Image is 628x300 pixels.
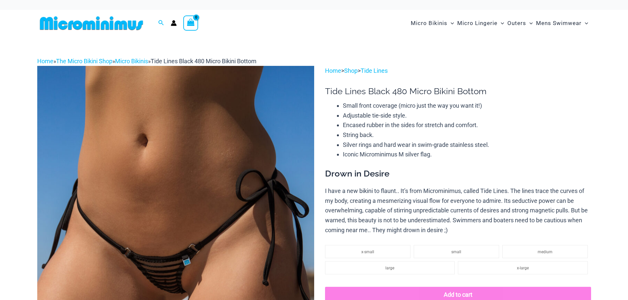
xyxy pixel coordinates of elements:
img: MM SHOP LOGO FLAT [37,16,146,31]
a: Micro LingerieMenu ToggleMenu Toggle [456,13,506,33]
span: medium [538,250,553,254]
li: x-small [325,245,410,258]
li: Silver rings and hard wear in swim-grade stainless steel. [343,140,591,150]
a: OutersMenu ToggleMenu Toggle [506,13,534,33]
a: Mens SwimwearMenu ToggleMenu Toggle [534,13,590,33]
h3: Drown in Desire [325,168,591,179]
a: Search icon link [158,19,164,27]
li: Iconic Microminimus M silver flag. [343,150,591,159]
a: Home [37,58,53,65]
a: Account icon link [171,20,177,26]
span: » » » [37,58,256,65]
span: Menu Toggle [526,15,533,32]
span: x-small [361,250,374,254]
span: Micro Bikinis [411,15,447,32]
a: The Micro Bikini Shop [56,58,112,65]
span: x-large [517,266,529,270]
p: I have a new bikini to flaunt.. It’s from Microminimus, called Tide Lines. The lines trace the cu... [325,186,591,235]
span: Outers [507,15,526,32]
span: Menu Toggle [447,15,454,32]
a: Home [325,67,341,74]
li: Adjustable tie-side style. [343,111,591,121]
h1: Tide Lines Black 480 Micro Bikini Bottom [325,86,591,96]
span: Mens Swimwear [536,15,582,32]
li: Encased rubber in the sides for stretch and comfort. [343,120,591,130]
a: Tide Lines [361,67,388,74]
span: Menu Toggle [497,15,504,32]
span: small [451,250,461,254]
span: Micro Lingerie [457,15,497,32]
li: x-large [458,261,587,274]
a: Micro BikinisMenu ToggleMenu Toggle [409,13,456,33]
li: String back. [343,130,591,140]
p: > > [325,66,591,76]
span: Menu Toggle [582,15,588,32]
li: small [414,245,499,258]
li: large [325,261,455,274]
li: medium [502,245,588,258]
a: View Shopping Cart, empty [183,15,198,31]
span: Tide Lines Black 480 Micro Bikini Bottom [151,58,256,65]
a: Shop [344,67,358,74]
nav: Site Navigation [408,12,591,34]
li: Small front coverage (micro just the way you want it!) [343,101,591,111]
a: Micro Bikinis [115,58,148,65]
span: large [385,266,394,270]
